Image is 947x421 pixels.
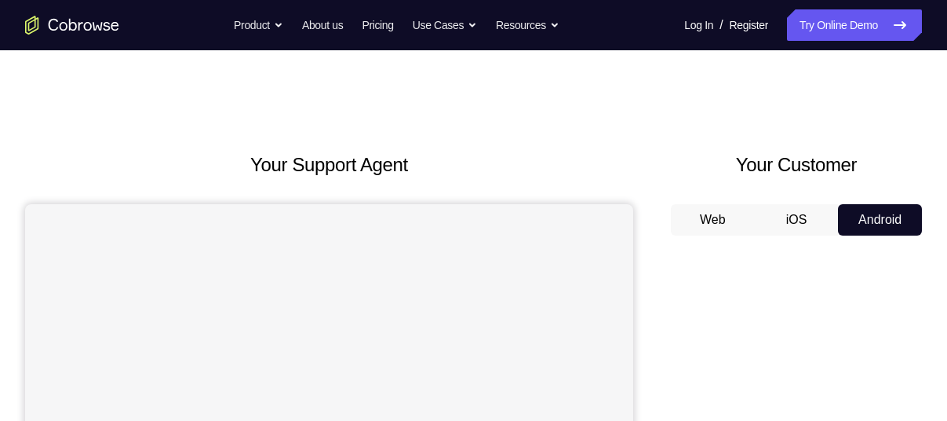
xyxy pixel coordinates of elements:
a: Go to the home page [25,16,119,35]
button: iOS [755,204,839,236]
button: Use Cases [413,9,477,41]
span: / [719,16,723,35]
button: Web [671,204,755,236]
a: About us [302,9,343,41]
a: Try Online Demo [787,9,922,41]
button: Product [234,9,283,41]
a: Pricing [362,9,393,41]
h2: Your Customer [671,151,922,179]
button: Android [838,204,922,236]
h2: Your Support Agent [25,151,633,179]
a: Log In [684,9,713,41]
button: Resources [496,9,559,41]
a: Register [730,9,768,41]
